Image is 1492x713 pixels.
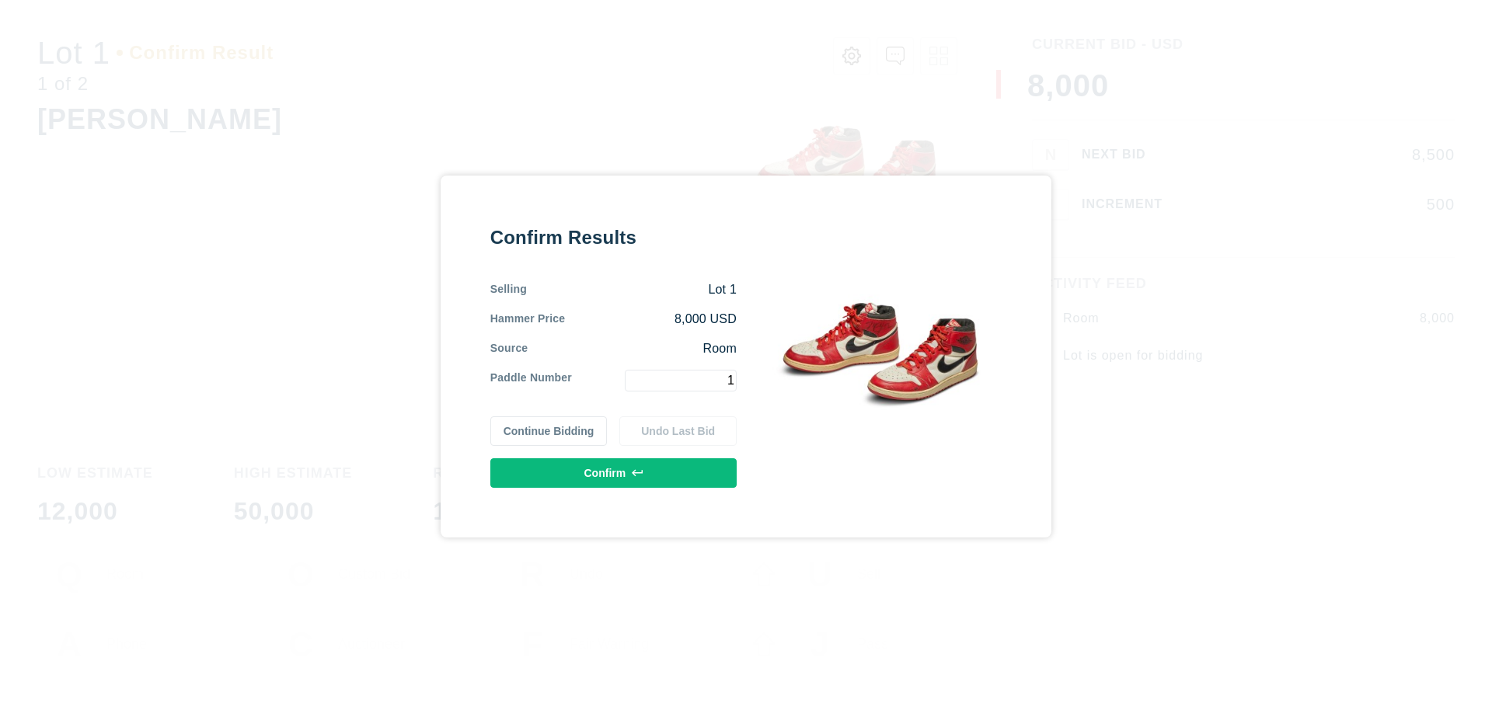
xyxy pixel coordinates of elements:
div: Hammer Price [490,311,566,328]
div: Confirm Results [490,225,737,250]
button: Continue Bidding [490,416,608,446]
div: Lot 1 [527,281,737,298]
div: Source [490,340,528,357]
button: Confirm [490,458,737,488]
div: Paddle Number [490,370,572,391]
button: Undo Last Bid [619,416,737,446]
div: Room [528,340,737,357]
div: 8,000 USD [565,311,737,328]
div: Selling [490,281,527,298]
